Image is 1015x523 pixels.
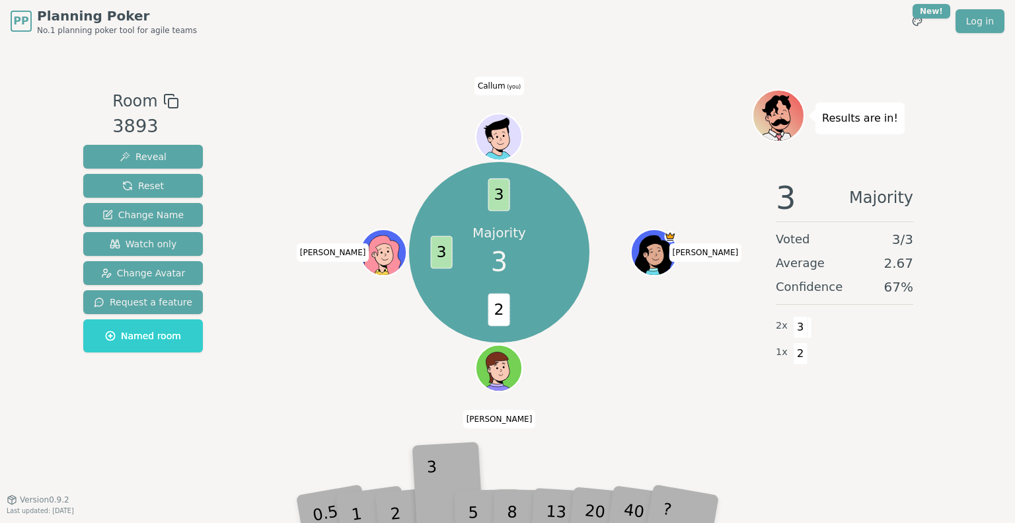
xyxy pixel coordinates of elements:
span: 1 x [776,345,788,360]
span: Reveal [120,150,167,163]
span: Change Avatar [101,266,186,280]
span: 3 / 3 [892,230,913,249]
span: No.1 planning poker tool for agile teams [37,25,197,36]
span: Click to change your name [463,410,536,428]
p: Majority [472,223,526,242]
button: Click to change your avatar [477,115,521,159]
span: Click to change your name [297,243,369,262]
div: New! [913,4,950,19]
span: Room [112,89,157,113]
span: Majority [849,182,913,214]
span: 2 [488,294,510,327]
button: Change Avatar [83,261,203,285]
span: Confidence [776,278,843,296]
button: Named room [83,319,203,352]
span: Average [776,254,825,272]
span: Request a feature [94,296,192,309]
span: 3 [793,316,808,339]
p: Results are in! [822,109,898,128]
span: Version 0.9.2 [20,495,69,505]
button: Request a feature [83,290,203,314]
span: Change Name [102,208,184,221]
button: Version0.9.2 [7,495,69,505]
span: Last updated: [DATE] [7,507,74,514]
button: Reset [83,174,203,198]
span: Planning Poker [37,7,197,25]
div: 3893 [112,113,178,140]
span: Click to change your name [474,77,524,95]
span: 3 [488,179,510,212]
span: (you) [506,84,521,90]
button: New! [905,9,929,33]
span: 3 [431,236,453,269]
button: Reveal [83,145,203,169]
span: Click to change your name [669,243,742,262]
span: 67 % [884,278,913,296]
a: Log in [956,9,1004,33]
button: Watch only [83,232,203,256]
span: PP [13,13,28,29]
span: Watch only [110,237,177,251]
span: 3 [776,182,796,214]
button: Change Name [83,203,203,227]
span: 2 x [776,319,788,333]
a: PPPlanning PokerNo.1 planning poker tool for agile teams [11,7,197,36]
span: Reset [122,179,164,192]
span: Named room [105,329,181,342]
span: Pamela is the host [665,231,677,243]
span: 2 [793,342,808,365]
span: Voted [776,230,810,249]
span: 2.67 [883,254,913,272]
span: 3 [491,242,507,282]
